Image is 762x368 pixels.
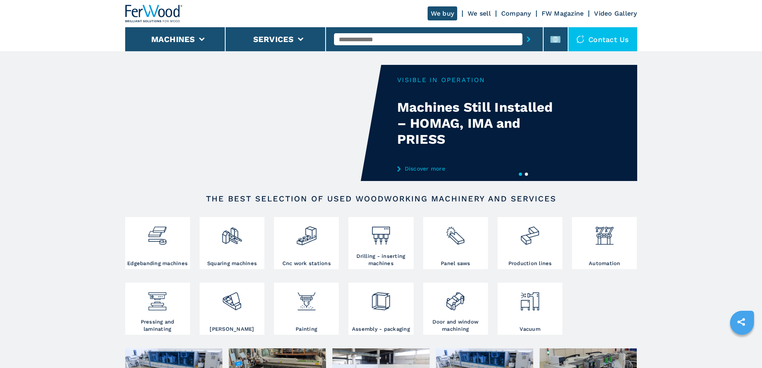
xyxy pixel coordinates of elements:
a: FW Magazine [542,10,584,17]
a: Door and window machining [423,283,488,335]
img: foratrici_inseritrici_2.png [370,219,392,246]
a: Drilling - inserting machines [348,217,413,269]
a: Video Gallery [594,10,637,17]
a: Production lines [498,217,562,269]
a: sharethis [731,312,751,332]
img: sezionatrici_2.png [445,219,466,246]
a: Company [501,10,531,17]
h3: Squaring machines [207,260,257,267]
a: Painting [274,283,339,335]
a: We buy [428,6,458,20]
button: 1 [519,173,522,176]
button: submit-button [522,30,535,48]
h3: Door and window machining [425,318,486,333]
video: Your browser does not support the video tag. [125,65,381,181]
a: Pressing and laminating [125,283,190,335]
img: pressa-strettoia.png [147,285,168,312]
button: 2 [525,173,528,176]
a: Vacuum [498,283,562,335]
h3: Automation [589,260,620,267]
a: Cnc work stations [274,217,339,269]
h3: Pressing and laminating [127,318,188,333]
img: verniciatura_1.png [296,285,317,312]
h3: Vacuum [520,326,540,333]
img: bordatrici_1.png [147,219,168,246]
img: automazione.png [594,219,615,246]
img: linee_di_produzione_2.png [519,219,540,246]
a: Squaring machines [200,217,264,269]
h3: Production lines [508,260,552,267]
a: Automation [572,217,637,269]
h3: Edgebanding machines [127,260,188,267]
img: Ferwood [125,5,183,22]
a: [PERSON_NAME] [200,283,264,335]
div: Contact us [568,27,637,51]
a: Discover more [397,165,554,172]
h3: Cnc work stations [282,260,331,267]
img: squadratrici_2.png [221,219,242,246]
h3: Painting [296,326,317,333]
h3: [PERSON_NAME] [210,326,254,333]
img: montaggio_imballaggio_2.png [370,285,392,312]
button: Services [253,34,294,44]
img: lavorazione_porte_finestre_2.png [445,285,466,312]
h3: Panel saws [441,260,470,267]
img: centro_di_lavoro_cnc_2.png [296,219,317,246]
h3: Assembly - packaging [352,326,410,333]
h3: Drilling - inserting machines [350,253,411,267]
img: levigatrici_2.png [221,285,242,312]
button: Machines [151,34,195,44]
a: We sell [468,10,491,17]
img: Contact us [576,35,584,43]
a: Edgebanding machines [125,217,190,269]
a: Assembly - packaging [348,283,413,335]
h2: The best selection of used woodworking machinery and services [151,194,612,203]
a: Panel saws [423,217,488,269]
img: aspirazione_1.png [519,285,540,312]
iframe: Chat [728,332,756,362]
